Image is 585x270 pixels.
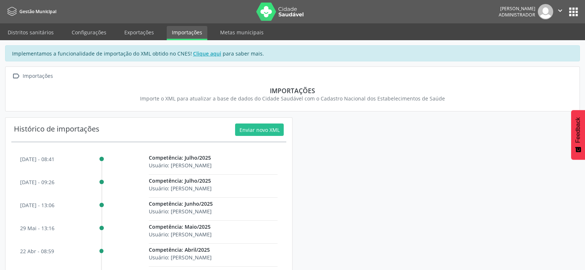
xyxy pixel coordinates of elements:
[149,208,212,215] span: Usuário: [PERSON_NAME]
[553,4,567,19] button: 
[21,71,54,81] div: Importações
[499,5,535,12] div: [PERSON_NAME]
[556,7,564,15] i: 
[167,26,207,40] a: Importações
[3,26,59,39] a: Distritos sanitários
[192,50,223,57] a: Clique aqui
[149,177,278,185] p: Competência: Julho/2025
[499,12,535,18] span: Administrador
[149,246,278,254] p: Competência: Abril/2025
[11,71,54,81] a:  Importações
[149,200,278,208] p: Competência: Junho/2025
[149,185,212,192] span: Usuário: [PERSON_NAME]
[215,26,269,39] a: Metas municipais
[575,117,581,143] span: Feedback
[20,178,54,186] p: [DATE] - 09:26
[149,223,278,231] p: Competência: Maio/2025
[149,231,212,238] span: Usuário: [PERSON_NAME]
[149,154,278,161] p: Competência: Julho/2025
[571,110,585,160] button: Feedback - Mostrar pesquisa
[19,8,56,15] span: Gestão Municipal
[149,162,212,169] span: Usuário: [PERSON_NAME]
[5,45,580,61] div: Implementamos a funcionalidade de importação do XML obtido no CNES! para saber mais.
[16,87,569,95] div: Importações
[567,5,580,18] button: apps
[20,224,54,232] p: 29 mai - 13:16
[5,5,56,18] a: Gestão Municipal
[14,123,99,136] div: Histórico de importações
[11,71,21,81] i: 
[67,26,112,39] a: Configurações
[538,4,553,19] img: img
[16,95,569,102] div: Importe o XML para atualizar a base de dados do Cidade Saudável com o Cadastro Nacional dos Estab...
[20,155,54,163] p: [DATE] - 08:41
[193,50,221,57] u: Clique aqui
[119,26,159,39] a: Exportações
[20,201,54,209] p: [DATE] - 13:06
[149,254,212,261] span: Usuário: [PERSON_NAME]
[20,247,54,255] p: 22 abr - 08:59
[235,123,284,136] button: Enviar novo XML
